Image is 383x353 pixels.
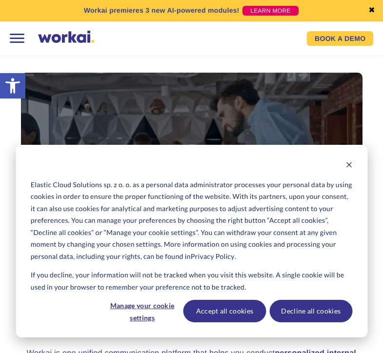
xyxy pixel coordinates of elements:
a: LEARN MORE [242,6,299,16]
a: BOOK A DEMO [307,31,373,46]
p: If you decline, your information will not be tracked when you visit this website. A single cookie... [31,269,352,293]
p: Elastic Cloud Solutions sp. z o. o. as a personal data administrator processes your personal data... [31,179,352,263]
button: Decline all cookies [269,300,352,322]
a: ✖ [368,7,375,15]
div: Cookie banner [16,145,367,337]
button: Accept all cookies [183,300,266,322]
p: Workai premieres 3 new AI-powered modules! [84,5,240,16]
a: Privacy Policy [191,251,235,263]
h1: Delivering Productive Digital Experiences for Employees [13,289,370,333]
div: Play video [21,73,363,265]
button: Manage your cookie settings [105,300,180,322]
button: Dismiss cookie banner [345,160,352,172]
